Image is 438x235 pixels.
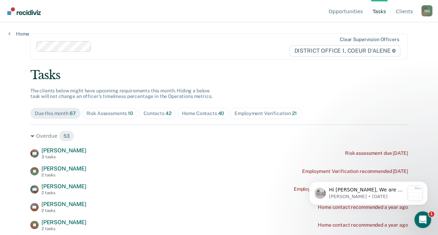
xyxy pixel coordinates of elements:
span: [PERSON_NAME] [41,147,86,154]
span: 21 [292,111,297,116]
div: 2 tasks [41,173,86,177]
span: 1 [429,211,434,217]
div: H G [421,5,432,16]
div: 3 tasks [41,154,86,159]
div: Home contact recommended a year ago [318,222,408,228]
span: [PERSON_NAME] [41,219,86,226]
a: Home [8,31,29,37]
span: [PERSON_NAME] [41,201,86,207]
div: Overdue 53 [30,130,408,142]
div: Due this month [35,111,76,116]
div: Risk Assessments [86,111,133,116]
iframe: Intercom notifications message [299,167,438,216]
div: Home Contacts [182,111,224,116]
div: 2 tasks [41,226,86,231]
img: Recidiviz [7,7,41,15]
div: Employment Verification recommended a year ago [294,186,408,192]
span: DISTRICT OFFICE 1, COEUR D'ALENE [290,45,400,56]
span: 67 [70,111,76,116]
iframe: Intercom live chat [414,211,431,228]
span: The clients below might have upcoming requirements this month. Hiding a below task will not chang... [30,88,213,99]
span: 10 [128,111,133,116]
div: 2 tasks [41,190,86,195]
p: Message from Kim, sent 2w ago [30,26,106,32]
span: [PERSON_NAME] [41,165,86,172]
div: Risk assessment due [DATE] [345,150,408,156]
span: 42 [166,111,171,116]
div: Contacts [144,111,171,116]
div: Tasks [30,68,408,82]
button: Profile dropdown button [421,5,432,16]
div: Clear supervision officers [340,37,399,43]
div: Employment Verification [235,111,297,116]
div: 2 tasks [41,208,86,213]
span: 40 [218,111,224,116]
span: Hi [PERSON_NAME], We are so excited to announce a brand new feature: AI case note search! 📣 Findi... [30,20,106,198]
span: [PERSON_NAME] [41,183,86,190]
span: 53 [59,130,74,142]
